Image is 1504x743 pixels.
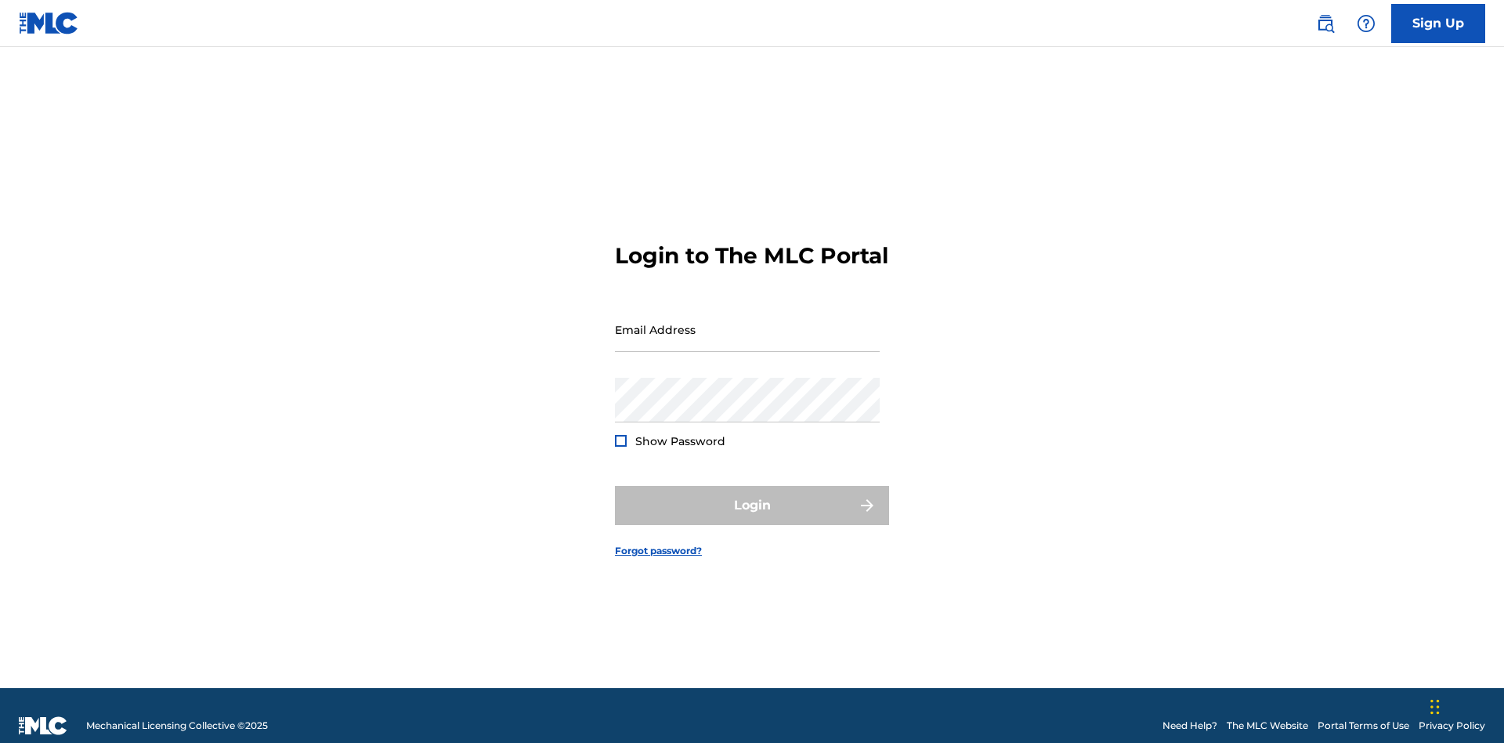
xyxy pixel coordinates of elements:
[1310,8,1341,39] a: Public Search
[19,12,79,34] img: MLC Logo
[1426,668,1504,743] iframe: Chat Widget
[86,719,268,733] span: Mechanical Licensing Collective © 2025
[19,716,67,735] img: logo
[1357,14,1376,33] img: help
[1162,719,1217,733] a: Need Help?
[615,544,702,558] a: Forgot password?
[1391,4,1485,43] a: Sign Up
[1419,719,1485,733] a: Privacy Policy
[1316,14,1335,33] img: search
[1350,8,1382,39] div: Help
[1430,683,1440,730] div: Drag
[1227,719,1308,733] a: The MLC Website
[1318,719,1409,733] a: Portal Terms of Use
[615,242,888,270] h3: Login to The MLC Portal
[635,434,725,448] span: Show Password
